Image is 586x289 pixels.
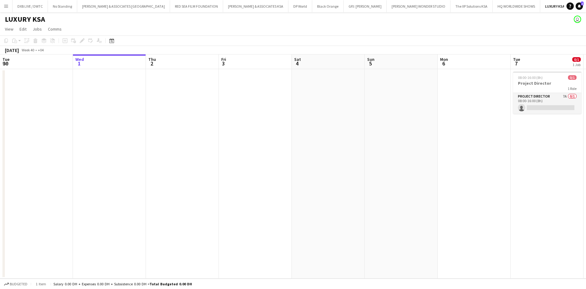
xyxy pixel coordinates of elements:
[10,282,27,286] span: Budgeted
[513,72,581,114] app-job-card: 08:00-16:00 (8h)0/1Project Director1 RoleProject Director7A0/108:00-16:00 (8h)
[38,48,44,52] div: +04
[513,93,581,114] app-card-role: Project Director7A0/108:00-16:00 (8h)
[576,2,583,10] a: 1
[294,57,301,62] span: Sat
[568,75,577,80] span: 0/1
[48,0,77,12] button: No Standing
[221,57,226,62] span: Fri
[45,25,64,33] a: Comms
[572,57,581,62] span: 0/1
[220,60,226,67] span: 3
[366,60,374,67] span: 5
[147,60,156,67] span: 2
[288,0,312,12] button: DP World
[13,0,48,12] button: DXB LIVE / DWTC
[20,48,35,52] span: Week 40
[17,25,29,33] a: Edit
[223,0,288,12] button: [PERSON_NAME] & ASSOCIATES KSA
[3,281,28,287] button: Budgeted
[30,25,44,33] a: Jobs
[367,57,374,62] span: Sun
[312,0,344,12] button: Black Orange
[387,0,450,12] button: [PERSON_NAME] WONDER STUDIO
[170,0,223,12] button: RED SEA FILM FOUNDATION
[450,0,493,12] button: The XP Solutions KSA
[34,282,48,286] span: 1 item
[5,47,19,53] div: [DATE]
[48,26,62,32] span: Comms
[540,0,570,12] button: LUXURY KSA
[20,26,27,32] span: Edit
[512,60,520,67] span: 7
[439,60,448,67] span: 6
[5,15,45,24] h1: LUXURY KSA
[77,0,170,12] button: [PERSON_NAME] & ASSOCIATES [GEOGRAPHIC_DATA]
[513,57,520,62] span: Tue
[440,57,448,62] span: Mon
[574,16,581,23] app-user-avatar: Stephen McCafferty
[2,60,9,67] span: 30
[2,57,9,62] span: Tue
[581,2,584,6] span: 1
[2,25,16,33] a: View
[573,62,581,67] div: 1 Job
[344,0,387,12] button: GPJ: [PERSON_NAME]
[518,75,543,80] span: 08:00-16:00 (8h)
[568,86,577,91] span: 1 Role
[293,60,301,67] span: 4
[513,80,581,86] h3: Project Director
[75,57,84,62] span: Wed
[5,26,13,32] span: View
[33,26,42,32] span: Jobs
[148,57,156,62] span: Thu
[150,282,192,286] span: Total Budgeted 0.00 DH
[53,282,192,286] div: Salary 0.00 DH + Expenses 0.00 DH + Subsistence 0.00 DH =
[74,60,84,67] span: 1
[493,0,540,12] button: HQ WORLDWIDE SHOWS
